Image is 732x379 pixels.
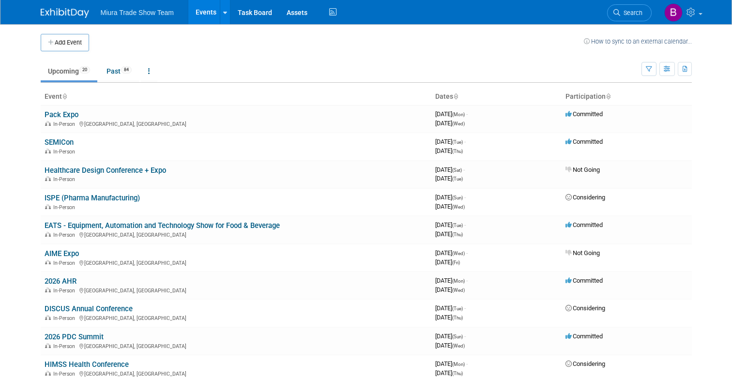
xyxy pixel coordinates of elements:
span: In-Person [53,343,78,349]
a: Healthcare Design Conference + Expo [45,166,166,175]
a: EATS - Equipment, Automation and Technology Show for Food & Beverage [45,221,280,230]
span: [DATE] [435,120,465,127]
span: [DATE] [435,203,465,210]
span: [DATE] [435,138,466,145]
span: [DATE] [435,166,465,173]
span: [DATE] [435,221,466,228]
span: In-Person [53,288,78,294]
span: [DATE] [435,249,468,257]
span: (Mon) [452,112,465,117]
img: In-Person Event [45,343,51,348]
span: - [464,221,466,228]
img: In-Person Event [45,204,51,209]
span: (Tue) [452,306,463,311]
a: AIME Expo [45,249,79,258]
span: Search [620,9,642,16]
a: Sort by Event Name [62,92,67,100]
a: 2026 PDC Summit [45,333,104,341]
span: (Sat) [452,167,462,173]
th: Event [41,89,431,105]
span: In-Person [53,176,78,182]
span: (Mon) [452,362,465,367]
div: [GEOGRAPHIC_DATA], [GEOGRAPHIC_DATA] [45,286,427,294]
span: In-Person [53,232,78,238]
th: Dates [431,89,562,105]
a: Search [607,4,652,21]
span: - [466,360,468,367]
span: Considering [565,194,605,201]
span: (Thu) [452,371,463,376]
span: 20 [79,66,90,74]
a: HIMSS Health Conference [45,360,129,369]
span: (Wed) [452,204,465,210]
span: Committed [565,110,603,118]
img: In-Person Event [45,232,51,237]
span: 84 [121,66,132,74]
span: (Thu) [452,315,463,320]
a: SEMICon [45,138,74,147]
span: (Sun) [452,334,463,339]
img: ExhibitDay [41,8,89,18]
span: Not Going [565,166,600,173]
span: [DATE] [435,175,463,182]
span: Not Going [565,249,600,257]
span: (Thu) [452,232,463,237]
span: - [464,138,466,145]
span: [DATE] [435,194,466,201]
span: - [463,166,465,173]
span: In-Person [53,149,78,155]
a: DISCUS Annual Conference [45,304,133,313]
span: [DATE] [435,314,463,321]
span: Miura Trade Show Team [101,9,174,16]
span: In-Person [53,121,78,127]
span: Committed [565,138,603,145]
span: (Wed) [452,251,465,256]
span: [DATE] [435,277,468,284]
a: How to sync to an external calendar... [584,38,692,45]
span: In-Person [53,371,78,377]
span: (Thu) [452,149,463,154]
span: [DATE] [435,333,466,340]
span: (Fri) [452,260,460,265]
div: [GEOGRAPHIC_DATA], [GEOGRAPHIC_DATA] [45,342,427,349]
div: [GEOGRAPHIC_DATA], [GEOGRAPHIC_DATA] [45,314,427,321]
span: [DATE] [435,369,463,377]
span: [DATE] [435,258,460,266]
div: [GEOGRAPHIC_DATA], [GEOGRAPHIC_DATA] [45,369,427,377]
span: (Tue) [452,139,463,145]
span: [DATE] [435,342,465,349]
span: Considering [565,360,605,367]
a: Sort by Start Date [453,92,458,100]
img: In-Person Event [45,121,51,126]
img: Brittany Jordan [664,3,683,22]
div: [GEOGRAPHIC_DATA], [GEOGRAPHIC_DATA] [45,258,427,266]
span: - [464,194,466,201]
th: Participation [562,89,692,105]
span: In-Person [53,315,78,321]
span: (Wed) [452,288,465,293]
img: In-Person Event [45,315,51,320]
button: Add Event [41,34,89,51]
span: - [466,277,468,284]
span: [DATE] [435,304,466,312]
a: 2026 AHR [45,277,76,286]
span: (Wed) [452,121,465,126]
span: [DATE] [435,286,465,293]
span: - [464,304,466,312]
img: In-Person Event [45,371,51,376]
span: Considering [565,304,605,312]
span: (Sun) [452,195,463,200]
span: (Wed) [452,343,465,349]
span: Committed [565,277,603,284]
span: [DATE] [435,147,463,154]
img: In-Person Event [45,288,51,292]
span: [DATE] [435,110,468,118]
span: In-Person [53,204,78,211]
span: (Mon) [452,278,465,284]
span: - [466,110,468,118]
a: Pack Expo [45,110,78,119]
span: Committed [565,221,603,228]
a: Past84 [99,62,139,80]
div: [GEOGRAPHIC_DATA], [GEOGRAPHIC_DATA] [45,230,427,238]
img: In-Person Event [45,260,51,265]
